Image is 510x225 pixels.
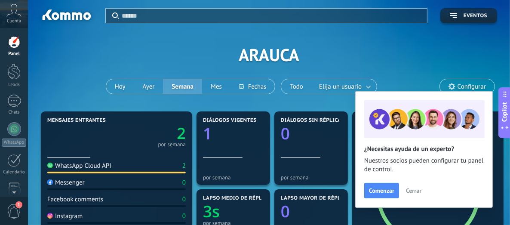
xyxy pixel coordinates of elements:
span: Lapso mayor de réplica [281,195,349,201]
button: Comenzar [364,183,399,198]
div: Panel [2,51,27,57]
div: 2 [182,162,186,170]
span: Copilot [501,102,509,122]
div: Messenger [47,179,85,187]
span: Nuestros socios pueden configurar tu panel de control. [364,157,484,174]
text: 2 [177,123,186,144]
span: Cerrar [406,188,421,194]
div: WhatsApp [2,139,26,147]
span: Elija un usuario [317,81,363,92]
span: Eventos [464,13,487,19]
text: 0 [281,122,290,144]
text: 3s [203,200,220,222]
h2: ¿Necesitas ayuda de un experto? [364,145,484,153]
button: Todo [281,79,312,94]
img: WhatsApp Cloud API [47,163,53,168]
div: Instagram [47,212,83,220]
button: Hoy [106,79,134,94]
img: Instagram [47,213,53,219]
img: Messenger [47,179,53,185]
button: Semana [163,79,202,94]
div: Calendario [2,170,27,175]
span: Configurar [458,83,486,90]
div: por semana [203,174,264,181]
span: 1 [15,201,22,208]
div: WhatsApp Cloud API [47,162,111,170]
button: Elija un usuario [312,79,377,94]
button: Fechas [230,79,275,94]
button: Eventos [440,8,497,23]
div: Facebook comments [47,195,103,203]
span: Cuenta [7,18,21,24]
div: 0 [182,179,186,187]
div: por semana [281,174,341,181]
button: Mes [202,79,230,94]
text: 1 [203,122,212,144]
a: 2 [117,123,186,144]
div: Leads [2,82,27,88]
button: Cerrar [402,184,425,197]
span: Comenzar [369,188,394,194]
span: Diálogos vigentes [203,117,257,123]
div: 0 [182,212,186,220]
div: Chats [2,110,27,115]
text: 0 [281,200,290,222]
span: Mensajes entrantes [47,117,106,123]
div: 0 [182,195,186,203]
button: Ayer [134,79,163,94]
span: Diálogos sin réplica [281,117,341,123]
div: por semana [158,142,186,147]
span: Lapso medio de réplica [203,195,271,201]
